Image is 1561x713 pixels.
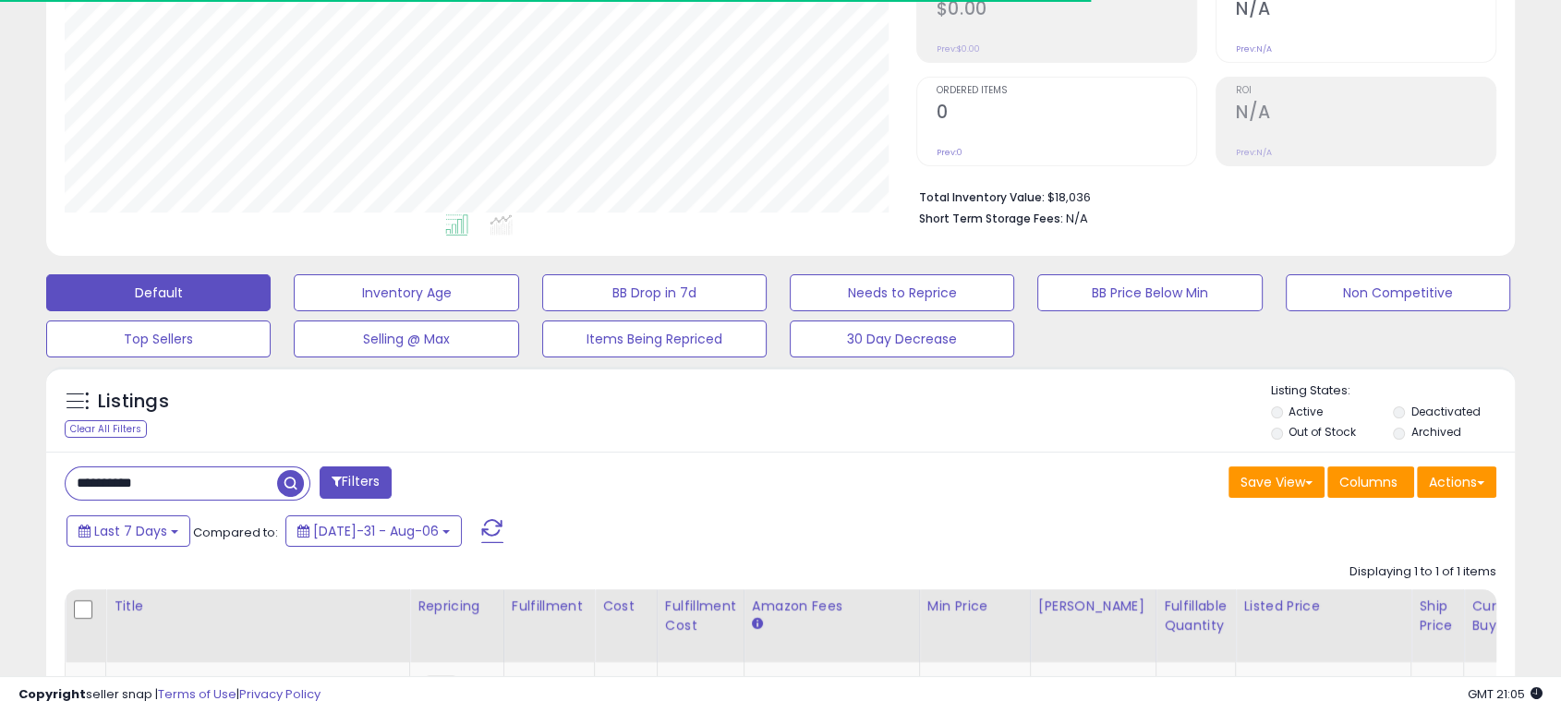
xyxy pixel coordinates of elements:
[1339,473,1398,491] span: Columns
[752,597,912,616] div: Amazon Fees
[1228,466,1325,498] button: Save View
[919,211,1063,226] b: Short Term Storage Fees:
[919,189,1045,205] b: Total Inventory Value:
[320,466,392,499] button: Filters
[114,597,402,616] div: Title
[1327,466,1414,498] button: Columns
[790,320,1014,357] button: 30 Day Decrease
[294,320,518,357] button: Selling @ Max
[1417,466,1496,498] button: Actions
[239,685,321,703] a: Privacy Policy
[158,685,236,703] a: Terms of Use
[1037,274,1262,311] button: BB Price Below Min
[1066,210,1088,227] span: N/A
[1289,404,1323,419] label: Active
[18,685,86,703] strong: Copyright
[937,86,1196,96] span: Ordered Items
[65,420,147,438] div: Clear All Filters
[665,597,736,635] div: Fulfillment Cost
[542,274,767,311] button: BB Drop in 7d
[937,147,962,158] small: Prev: 0
[512,597,587,616] div: Fulfillment
[1243,597,1403,616] div: Listed Price
[193,524,278,541] span: Compared to:
[1411,424,1461,440] label: Archived
[1411,404,1481,419] label: Deactivated
[927,597,1023,616] div: Min Price
[1419,597,1456,635] div: Ship Price
[313,522,439,540] span: [DATE]-31 - Aug-06
[1236,86,1495,96] span: ROI
[937,102,1196,127] h2: 0
[790,274,1014,311] button: Needs to Reprice
[1236,43,1272,54] small: Prev: N/A
[752,616,763,633] small: Amazon Fees.
[1468,685,1543,703] span: 2025-08-14 21:05 GMT
[1164,597,1228,635] div: Fulfillable Quantity
[1236,102,1495,127] h2: N/A
[18,686,321,704] div: seller snap | |
[1236,147,1272,158] small: Prev: N/A
[937,43,980,54] small: Prev: $0.00
[1038,597,1148,616] div: [PERSON_NAME]
[542,320,767,357] button: Items Being Repriced
[67,515,190,547] button: Last 7 Days
[285,515,462,547] button: [DATE]-31 - Aug-06
[1271,382,1515,400] p: Listing States:
[417,597,496,616] div: Repricing
[98,389,169,415] h5: Listings
[1349,563,1496,581] div: Displaying 1 to 1 of 1 items
[46,274,271,311] button: Default
[602,597,649,616] div: Cost
[919,185,1482,207] li: $18,036
[46,320,271,357] button: Top Sellers
[1286,274,1510,311] button: Non Competitive
[294,274,518,311] button: Inventory Age
[1289,424,1356,440] label: Out of Stock
[94,522,167,540] span: Last 7 Days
